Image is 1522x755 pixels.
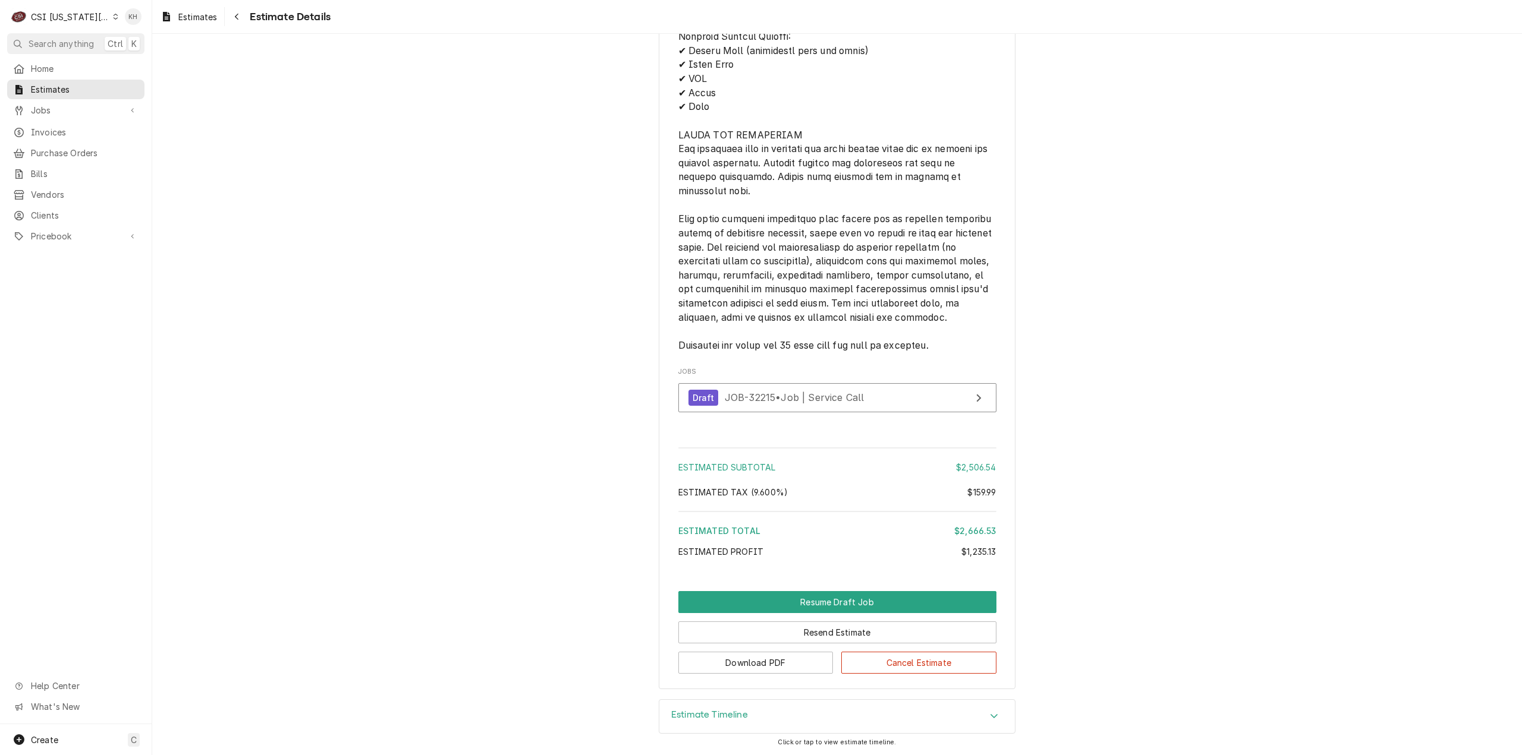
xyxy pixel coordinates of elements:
div: $2,506.54 [956,461,996,473]
a: Estimates [156,7,222,27]
div: CSI [US_STATE][GEOGRAPHIC_DATA]. [31,11,109,23]
button: Navigate back [227,7,246,26]
span: Vendors [31,188,139,201]
div: Button Group Row [678,613,996,643]
div: Estimated Subtotal [678,461,996,473]
span: Bills [31,168,139,180]
div: $159.99 [967,486,996,498]
div: Button Group [678,591,996,674]
span: Create [31,735,58,745]
div: Draft [688,390,719,406]
span: Clients [31,209,139,222]
span: JOB-32215 • Job | Service Call [725,391,864,403]
a: Purchase Orders [7,143,144,163]
a: Home [7,59,144,78]
div: Jobs [678,367,996,418]
div: Button Group Row [678,591,996,613]
div: Kelsey Hetlage's Avatar [125,8,141,25]
span: Estimated Total [678,526,760,536]
span: Estimated Tax ( 9.600% ) [678,487,788,497]
button: Accordion Details Expand Trigger [659,700,1015,733]
div: $2,666.53 [954,525,996,537]
span: C [131,734,137,746]
a: Go to What's New [7,697,144,716]
div: C [11,8,27,25]
div: Amount Summary [678,443,996,566]
span: Estimated Profit [678,546,764,557]
span: Help Center [31,680,137,692]
button: Download PDF [678,652,834,674]
a: Go to Help Center [7,676,144,696]
span: Click or tap to view estimate timeline. [778,738,896,746]
span: Home [31,62,139,75]
span: Estimated Subtotal [678,462,776,472]
a: Vendors [7,185,144,204]
div: CSI Kansas City.'s Avatar [11,8,27,25]
div: Accordion Header [659,700,1015,733]
h3: Estimate Timeline [671,709,748,721]
span: Invoices [31,126,139,138]
div: KH [125,8,141,25]
button: Resend Estimate [678,621,996,643]
span: Jobs [31,104,121,116]
button: Resume Draft Job [678,591,996,613]
div: Estimated Total [678,525,996,537]
button: Cancel Estimate [841,652,996,674]
span: Estimates [31,83,139,96]
a: Estimates [7,80,144,99]
a: Go to Pricebook [7,226,144,246]
span: Search anything [29,37,94,50]
div: $1,235.13 [961,545,996,558]
span: Pricebook [31,230,121,242]
a: Go to Jobs [7,100,144,120]
span: Estimates [178,11,217,23]
span: Jobs [678,367,996,377]
div: Estimate Timeline [659,699,1015,734]
div: Estimated Profit [678,545,996,558]
a: View Job [678,383,996,412]
div: Button Group Row [678,643,996,674]
a: Invoices [7,122,144,142]
span: Ctrl [108,37,123,50]
span: Purchase Orders [31,147,139,159]
button: Search anythingCtrlK [7,33,144,54]
div: Estimated Tax [678,486,996,498]
a: Bills [7,164,144,184]
span: What's New [31,700,137,713]
span: K [131,37,137,50]
span: Estimate Details [246,9,331,25]
a: Clients [7,206,144,225]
